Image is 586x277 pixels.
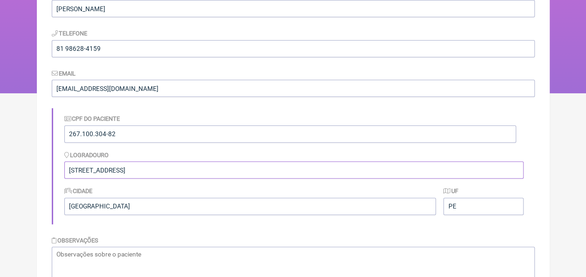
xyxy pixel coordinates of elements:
[64,198,436,215] input: Cidade
[443,198,523,215] input: UF
[64,161,524,179] input: Logradouro
[64,152,109,159] label: Logradouro
[52,40,535,57] input: 21 9124 2137
[64,187,93,194] label: Cidade
[64,115,120,122] label: CPF do Paciente
[52,70,76,77] label: Email
[52,30,88,37] label: Telefone
[64,125,516,143] input: Identificação do Paciente
[52,80,535,97] input: paciente@email.com
[443,187,458,194] label: UF
[52,237,99,244] label: Observações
